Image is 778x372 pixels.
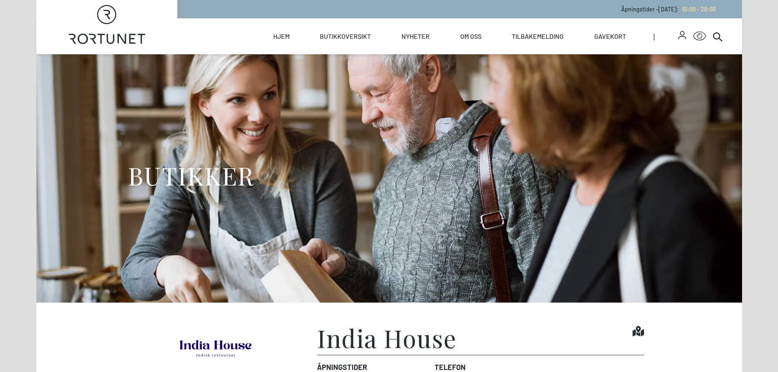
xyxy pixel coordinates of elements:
a: Om oss [460,18,482,54]
span: | [653,18,679,54]
span: 10:00 - 20:00 [682,6,716,13]
h1: BUTIKKER [128,160,254,191]
a: Hjem [273,18,290,54]
a: Butikkoversikt [320,18,371,54]
p: Åpningstider - [DATE] : [621,5,716,13]
h1: India House [317,325,457,350]
a: Tilbakemelding [512,18,564,54]
button: Open Accessibility Menu [693,30,706,43]
a: Nyheter [401,18,430,54]
a: 10:00 - 20:00 [679,6,716,13]
a: Gavekort [594,18,626,54]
